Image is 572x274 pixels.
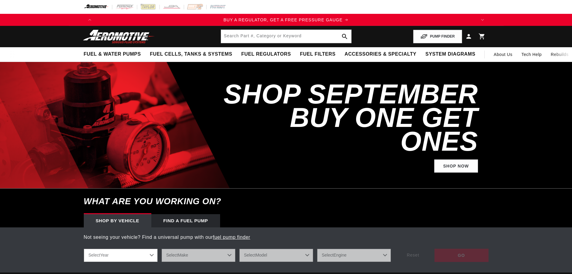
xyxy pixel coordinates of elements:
select: Year [84,249,158,262]
button: search button [338,30,351,43]
span: Fuel Regulators [241,51,291,57]
button: Translation missing: en.sections.announcements.next_announcement [477,14,489,26]
summary: System Diagrams [421,47,480,61]
summary: Fuel Filters [295,47,340,61]
span: Accessories & Specialty [345,51,416,57]
input: Search by Part Number, Category or Keyword [221,30,351,43]
a: Shop Now [434,159,478,173]
h6: What are you working on? [69,189,504,214]
select: Engine [317,249,391,262]
span: Rebuilds [551,51,568,58]
div: 1 of 4 [96,17,477,23]
p: Not seeing your vehicle? Find a universal pump with our [84,233,489,241]
slideshow-component: Translation missing: en.sections.announcements.announcement_bar [69,14,504,26]
img: Aeromotive [81,29,156,44]
summary: Fuel Cells, Tanks & Systems [145,47,237,61]
summary: Fuel & Water Pumps [79,47,146,61]
span: BUY A REGULATOR, GET A FREE PRESSURE GAUGE [223,17,343,22]
summary: Accessories & Specialty [340,47,421,61]
summary: Fuel Regulators [237,47,295,61]
button: Translation missing: en.sections.announcements.previous_announcement [84,14,96,26]
button: PUMP FINDER [413,30,462,43]
span: Fuel Cells, Tanks & Systems [150,51,232,57]
span: About Us [494,52,512,57]
span: System Diagrams [425,51,475,57]
select: Model [239,249,313,262]
select: Make [162,249,235,262]
h2: SHOP SEPTEMBER BUY ONE GET ONES [221,82,478,153]
div: Announcement [96,17,477,23]
span: Fuel Filters [300,51,336,57]
div: Find a Fuel Pump [151,214,220,227]
a: fuel pump finder [213,235,250,240]
span: Fuel & Water Pumps [84,51,141,57]
a: About Us [489,47,517,62]
summary: Tech Help [517,47,546,62]
span: Tech Help [522,51,542,58]
div: Shop by vehicle [84,214,151,227]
